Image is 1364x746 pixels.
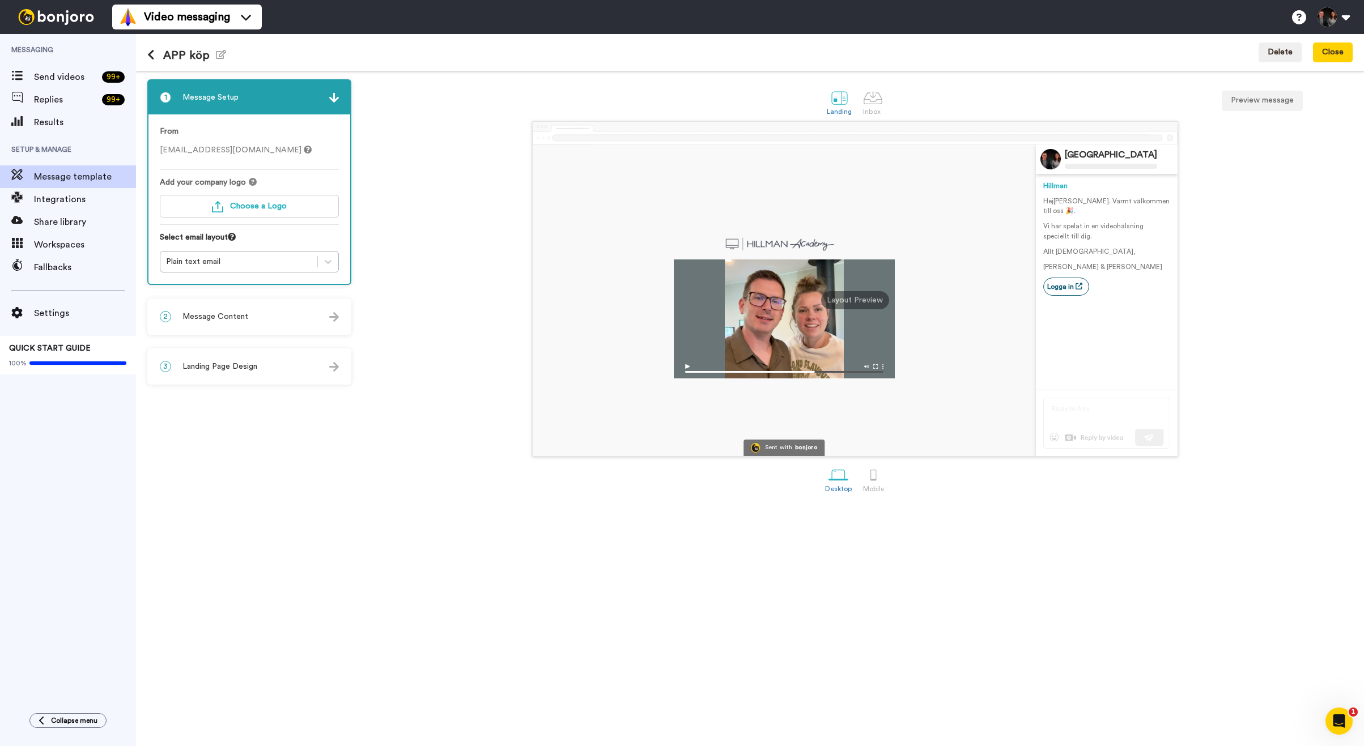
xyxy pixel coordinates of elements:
[51,716,97,725] span: Collapse menu
[795,445,817,451] div: bonjoro
[34,170,136,184] span: Message template
[34,70,97,84] span: Send videos
[119,8,137,26] img: vm-color.svg
[34,306,136,320] span: Settings
[182,361,257,372] span: Landing Page Design
[1043,247,1170,257] p: Allt [DEMOGRAPHIC_DATA],
[1313,42,1353,63] button: Close
[827,108,852,116] div: Landing
[147,348,351,385] div: 3Landing Page Design
[160,126,179,138] label: From
[863,485,884,493] div: Mobile
[857,82,889,121] a: Inbox
[765,445,792,451] div: Sent with
[1043,221,1170,241] p: Vi har spelat in en videohälsning speciellt till dig.
[160,177,246,188] span: Add your company logo
[160,311,171,322] span: 2
[212,201,223,212] img: upload-turquoise.svg
[1040,149,1061,169] img: Profile Image
[674,359,895,378] img: player-controls-full.svg
[182,311,248,322] span: Message Content
[1065,150,1157,160] div: [GEOGRAPHIC_DATA]
[825,485,852,493] div: Desktop
[230,202,287,210] span: Choose a Logo
[329,362,339,372] img: arrow.svg
[102,94,125,105] div: 99 +
[29,713,107,728] button: Collapse menu
[819,459,857,498] a: Desktop
[821,291,889,309] div: Layout Preview
[34,116,136,129] span: Results
[160,232,339,251] div: Select email layout
[1043,278,1089,296] a: Logga in
[34,215,136,229] span: Share library
[160,92,171,103] span: 1
[166,256,312,267] div: Plain text email
[147,299,351,335] div: 2Message Content
[160,146,312,154] span: [EMAIL_ADDRESS][DOMAIN_NAME]
[1325,707,1353,735] iframe: Intercom live chat
[9,344,91,352] span: QUICK START GUIDE
[725,233,843,254] img: d22bba8f-422b-4af0-9927-004180be010d
[147,49,226,62] h1: APP köp
[144,9,230,25] span: Video messaging
[329,93,339,103] img: arrow.svg
[329,312,339,322] img: arrow.svg
[34,261,136,274] span: Fallbacks
[14,9,99,25] img: bj-logo-header-white.svg
[160,361,171,372] span: 3
[863,108,883,116] div: Inbox
[182,92,239,103] span: Message Setup
[1043,262,1170,272] p: [PERSON_NAME] & [PERSON_NAME]
[160,195,339,218] button: Choose a Logo
[34,193,136,206] span: Integrations
[1043,181,1170,191] div: Hillman
[1043,398,1170,449] img: reply-preview.svg
[751,443,760,453] img: Bonjoro Logo
[1259,42,1302,63] button: Delete
[34,93,97,106] span: Replies
[821,82,858,121] a: Landing
[1349,707,1358,717] span: 1
[9,359,27,368] span: 100%
[857,459,890,498] a: Mobile
[1043,197,1170,216] p: Hej [PERSON_NAME] . Varmt välkommen till oss 🎉.
[102,71,125,83] div: 99 +
[1222,91,1303,111] button: Preview message
[34,238,136,251] span: Workspaces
